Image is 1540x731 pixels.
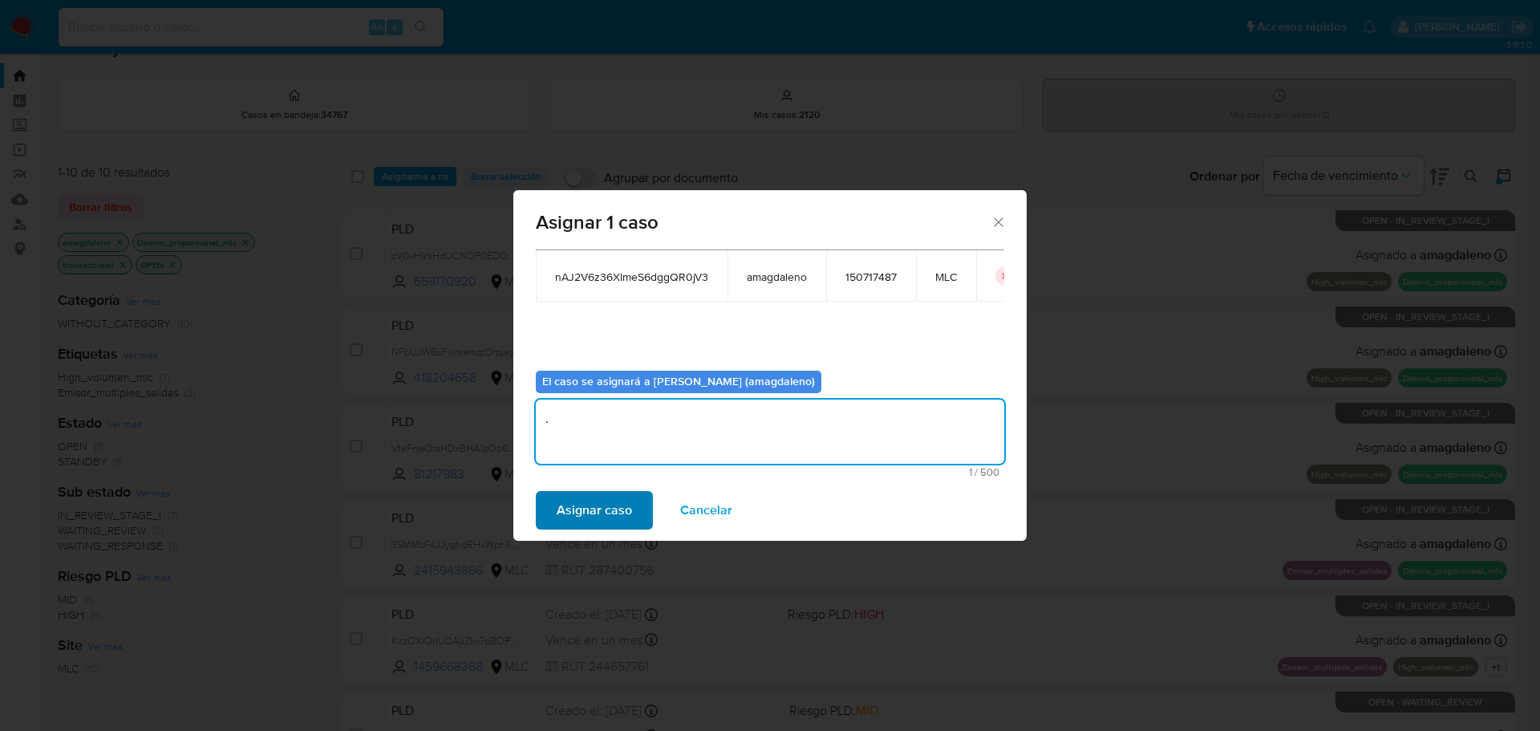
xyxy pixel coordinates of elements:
[536,491,653,530] button: Asignar caso
[659,491,753,530] button: Cancelar
[513,190,1027,541] div: assign-modal
[747,270,807,284] span: amagdaleno
[995,266,1015,286] button: icon-button
[935,270,957,284] span: MLC
[845,270,897,284] span: 150717487
[557,493,632,528] span: Asignar caso
[536,400,1004,464] textarea: .
[680,493,732,528] span: Cancelar
[991,214,1005,229] button: Cerrar ventana
[555,270,708,284] span: nAJ2V6z36XlmeS6dggQR0jV3
[542,373,815,389] b: El caso se asignará a [PERSON_NAME] (amagdaleno)
[541,467,999,477] span: Máximo 500 caracteres
[536,213,991,232] span: Asignar 1 caso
